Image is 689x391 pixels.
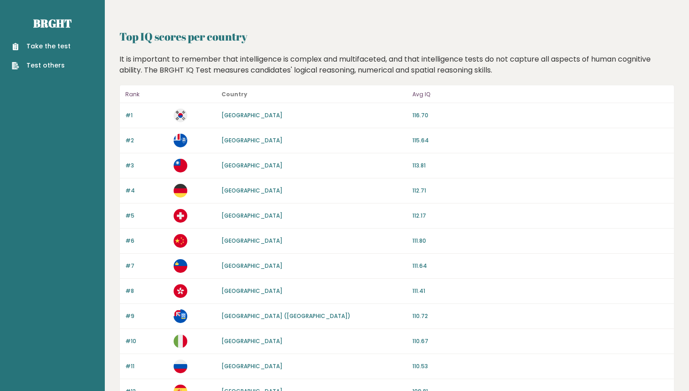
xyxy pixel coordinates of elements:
img: cn.svg [174,234,187,248]
a: [GEOGRAPHIC_DATA] [221,212,283,219]
a: Take the test [12,42,71,51]
img: fk.svg [174,309,187,323]
img: tf.svg [174,134,187,147]
img: hk.svg [174,284,187,298]
p: #3 [125,162,168,170]
img: it.svg [174,334,187,348]
a: [GEOGRAPHIC_DATA] ([GEOGRAPHIC_DATA]) [221,312,350,320]
a: Brght [33,16,72,31]
p: 112.17 [412,212,668,220]
b: Country [221,90,247,98]
p: 111.41 [412,287,668,295]
p: #11 [125,362,168,370]
p: 110.72 [412,312,668,320]
a: Test others [12,61,71,70]
a: [GEOGRAPHIC_DATA] [221,136,283,144]
p: 110.53 [412,362,668,370]
a: [GEOGRAPHIC_DATA] [221,162,283,169]
img: ch.svg [174,209,187,223]
a: [GEOGRAPHIC_DATA] [221,187,283,194]
p: 110.67 [412,337,668,345]
a: [GEOGRAPHIC_DATA] [221,362,283,370]
p: 116.70 [412,111,668,120]
p: #1 [125,111,168,120]
a: [GEOGRAPHIC_DATA] [221,287,283,295]
a: [GEOGRAPHIC_DATA] [221,237,283,245]
h2: Top IQ scores per country [119,28,674,45]
img: kr.svg [174,109,187,122]
img: de.svg [174,184,187,198]
img: ru.svg [174,360,187,373]
p: #8 [125,287,168,295]
p: 112.71 [412,187,668,195]
p: 113.81 [412,162,668,170]
p: Rank [125,89,168,100]
p: 111.64 [412,262,668,270]
p: 111.80 [412,237,668,245]
p: #2 [125,136,168,145]
div: It is important to remember that intelligence is complex and multifaceted, and that intelligence ... [116,54,678,76]
p: 115.64 [412,136,668,145]
a: [GEOGRAPHIC_DATA] [221,337,283,345]
p: #4 [125,187,168,195]
p: #7 [125,262,168,270]
a: [GEOGRAPHIC_DATA] [221,262,283,270]
p: #10 [125,337,168,345]
p: #5 [125,212,168,220]
p: #6 [125,237,168,245]
a: [GEOGRAPHIC_DATA] [221,111,283,119]
p: Avg IQ [412,89,668,100]
img: tw.svg [174,159,187,172]
img: li.svg [174,259,187,273]
p: #9 [125,312,168,320]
